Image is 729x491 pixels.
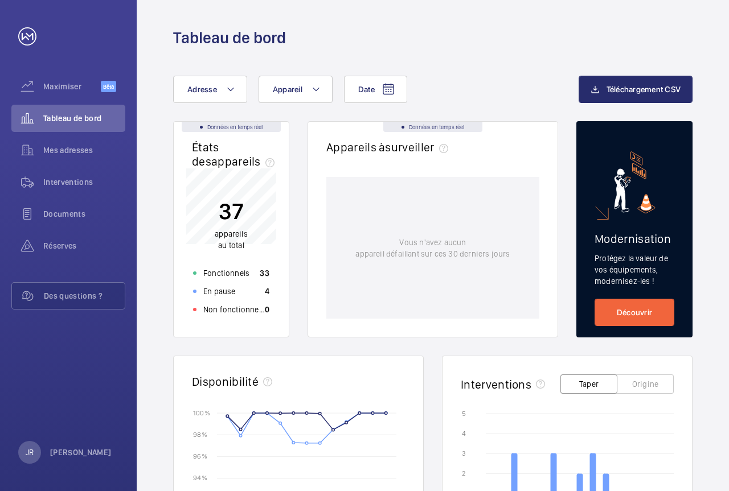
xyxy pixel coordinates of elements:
[203,305,265,314] font: Non fonctionnels
[326,140,385,154] font: Appareils à
[192,374,259,389] font: Disponibilité
[409,123,464,130] font: Données en temps réel
[614,151,656,213] img: marketing-card.svg
[595,299,674,326] a: Découvrir
[632,379,658,389] font: Origine
[203,269,249,278] font: Fonctionnels
[462,469,465,477] text: 2
[192,140,219,168] font: États des
[43,241,77,250] font: Réserves
[215,229,248,238] font: appareils
[560,374,617,394] button: Taper
[259,76,333,103] button: Appareil
[26,448,34,457] font: JR
[50,448,112,457] font: [PERSON_NAME]
[193,409,210,416] text: 100 %
[260,269,269,278] font: 33
[595,254,668,286] font: Protégez la valeur de vos équipements, modernisez-les !
[219,197,244,225] font: 37
[617,308,652,317] font: Découvrir
[43,82,81,91] font: Maximiser
[173,28,286,47] font: Tableau de bord
[193,474,207,482] text: 94 %
[344,76,407,103] button: Date
[399,238,466,247] font: Vous n'avez aucun
[462,449,466,457] text: 3
[44,291,103,300] font: Des questions ?
[462,410,466,418] text: 5
[595,232,671,246] font: Modernisation
[43,114,101,123] font: Tableau de bord
[103,83,114,90] font: Bêta
[385,140,434,154] font: surveiller
[43,209,85,218] font: Documents
[273,85,302,94] font: Appareil
[193,452,207,460] text: 96 %
[579,76,693,103] button: Téléchargement CSV
[617,374,674,394] button: Origine
[462,430,466,438] text: 4
[187,85,217,94] font: Adresse
[355,249,510,258] font: appareil défaillant sur ces 30 derniers jours
[461,377,531,391] font: Interventions
[43,146,93,155] font: Mes adresses
[193,431,207,439] text: 98 %
[203,287,235,296] font: En pause
[607,85,681,94] font: Téléchargement CSV
[207,123,263,130] font: Données en temps réel
[265,287,269,296] font: 4
[43,178,93,187] font: Interventions
[211,154,261,168] font: appareils
[218,241,244,250] font: au total
[358,85,375,94] font: Date
[265,305,269,314] font: 0
[173,76,247,103] button: Adresse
